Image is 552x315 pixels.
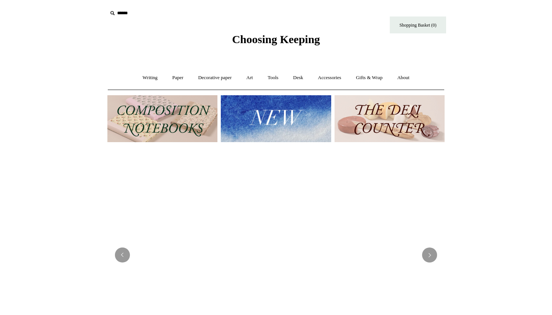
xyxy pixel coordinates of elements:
[107,95,217,142] img: 202302 Composition ledgers.jpg__PID:69722ee6-fa44-49dd-a067-31375e5d54ec
[390,16,446,33] a: Shopping Basket (0)
[349,68,389,88] a: Gifts & Wrap
[311,68,348,88] a: Accessories
[422,247,437,262] button: Next
[166,68,190,88] a: Paper
[391,68,416,88] a: About
[287,68,310,88] a: Desk
[192,68,238,88] a: Decorative paper
[232,39,320,44] a: Choosing Keeping
[261,68,285,88] a: Tools
[240,68,259,88] a: Art
[232,33,320,45] span: Choosing Keeping
[221,95,331,142] img: New.jpg__PID:f73bdf93-380a-4a35-bcfe-7823039498e1
[335,95,445,142] img: The Deli Counter
[115,247,130,262] button: Previous
[136,68,164,88] a: Writing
